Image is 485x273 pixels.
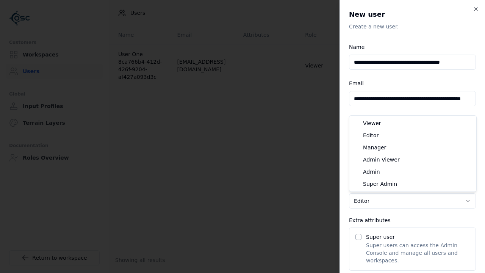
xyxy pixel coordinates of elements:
[363,180,397,188] span: Super Admin
[363,156,400,163] span: Admin Viewer
[363,132,379,139] span: Editor
[363,119,381,127] span: Viewer
[363,168,380,176] span: Admin
[363,144,386,151] span: Manager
